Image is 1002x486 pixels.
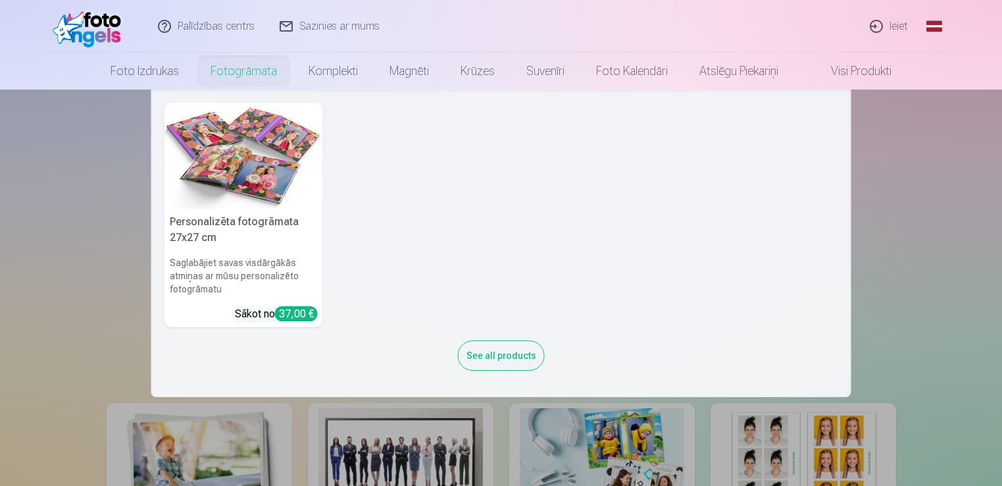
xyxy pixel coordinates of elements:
[164,103,323,209] img: Personalizēta fotogrāmata 27x27 cm
[445,53,511,90] a: Krūzes
[95,53,195,90] a: Foto izdrukas
[580,53,684,90] a: Foto kalendāri
[195,53,293,90] a: Fotogrāmata
[293,53,374,90] a: Komplekti
[275,306,318,321] div: 37,00 €
[235,306,318,322] div: Sākot no
[511,53,580,90] a: Suvenīri
[684,53,794,90] a: Atslēgu piekariņi
[164,251,323,301] h6: Saglabājiet savas visdārgākās atmiņas ar mūsu personalizēto fotogrāmatu
[794,53,907,90] a: Visi produkti
[374,53,445,90] a: Magnēti
[53,5,128,47] img: /fa1
[458,348,545,362] a: See all products
[164,209,323,251] h5: Personalizēta fotogrāmata 27x27 cm
[458,340,545,371] div: See all products
[164,103,323,327] a: Personalizēta fotogrāmata 27x27 cmPersonalizēta fotogrāmata 27x27 cmSaglabājiet savas visdārgākās...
